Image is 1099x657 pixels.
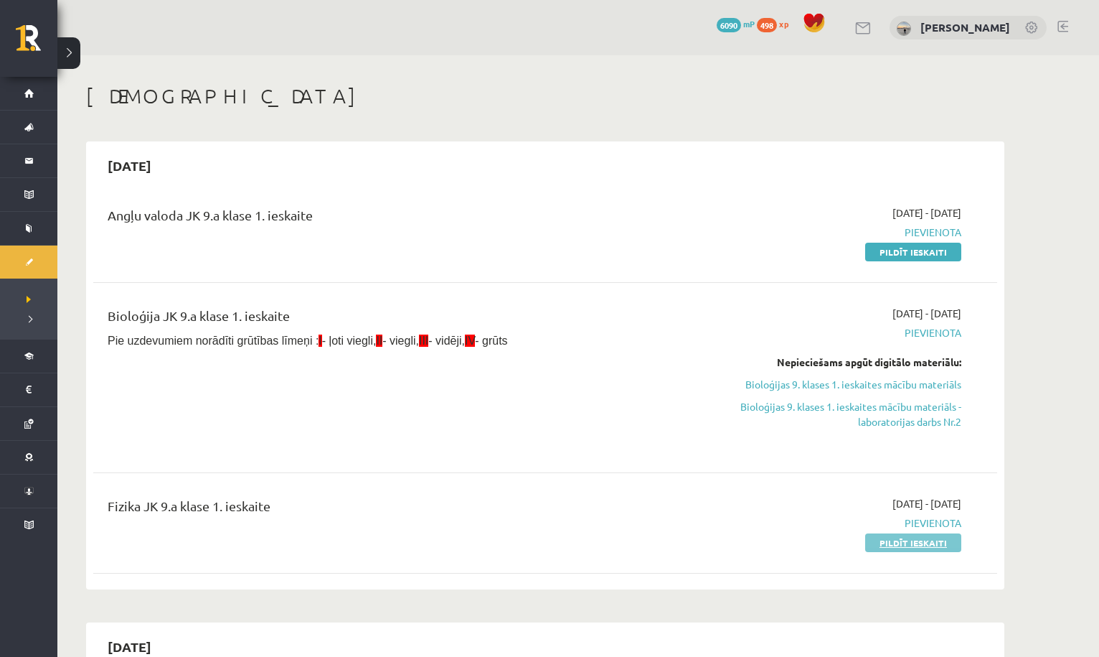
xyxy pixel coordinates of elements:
a: Rīgas 1. Tālmācības vidusskola [16,25,57,61]
span: [DATE] - [DATE] [892,306,961,321]
img: Milana Belavina [897,22,911,36]
span: mP [743,18,755,29]
div: Fizika JK 9.a klase 1. ieskaite [108,496,669,523]
a: [PERSON_NAME] [920,20,1010,34]
span: Pie uzdevumiem norādīti grūtības līmeņi : - ļoti viegli, - viegli, - vidēji, - grūts [108,335,508,347]
span: Pievienota [691,225,961,240]
span: [DATE] - [DATE] [892,496,961,511]
a: Pildīt ieskaiti [865,243,961,261]
span: III [419,335,428,347]
span: Pievienota [691,325,961,340]
h2: [DATE] [93,149,166,182]
span: Pievienota [691,516,961,531]
h1: [DEMOGRAPHIC_DATA] [86,84,1004,108]
a: Bioloģijas 9. klases 1. ieskaites mācību materiāls [691,377,961,392]
a: Pildīt ieskaiti [865,533,961,552]
span: 6090 [717,18,741,32]
span: 498 [757,18,777,32]
span: I [319,335,321,347]
span: IV [465,335,475,347]
span: xp [779,18,788,29]
a: Bioloģijas 9. klases 1. ieskaites mācību materiāls - laboratorijas darbs Nr.2 [691,399,961,429]
div: Nepieciešams apgūt digitālo materiālu: [691,355,961,370]
div: Angļu valoda JK 9.a klase 1. ieskaite [108,205,669,232]
a: 498 xp [757,18,796,29]
div: Bioloģija JK 9.a klase 1. ieskaite [108,306,669,332]
span: II [376,335,382,347]
a: 6090 mP [717,18,755,29]
span: [DATE] - [DATE] [892,205,961,220]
